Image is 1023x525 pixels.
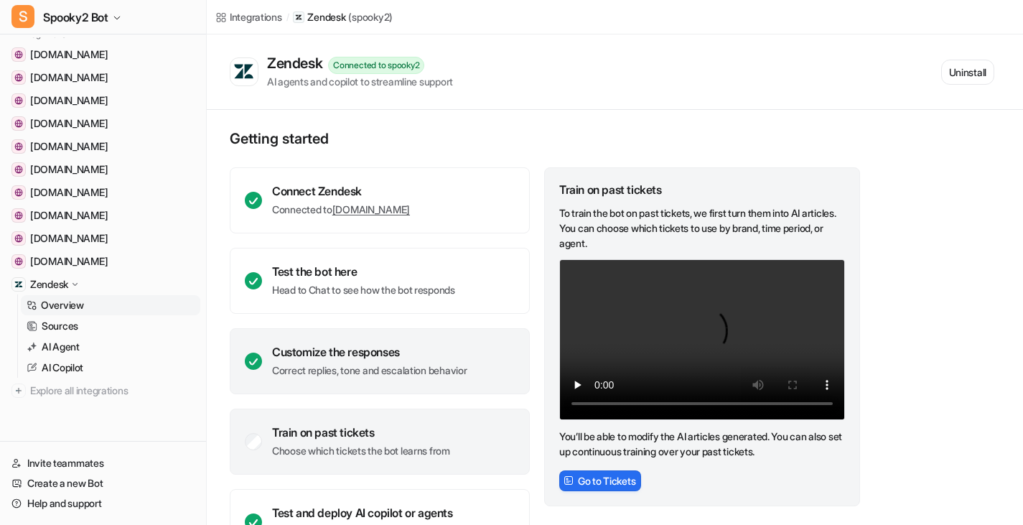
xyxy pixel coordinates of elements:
[30,185,108,200] span: [DOMAIN_NAME]
[14,73,23,82] img: app.chatbot.com
[14,211,23,220] img: www.spooky2reviews.com
[564,475,574,485] img: FrameIcon
[332,203,410,215] a: [DOMAIN_NAME]
[14,234,23,243] img: www.spooky2videos.com
[233,63,255,80] img: Zendesk logo
[252,6,278,32] div: Close
[293,10,393,24] a: Zendesk(spooky2)
[215,9,282,24] a: Integrations
[42,361,83,375] p: AI Copilot
[21,316,200,336] a: Sources
[6,453,200,473] a: Invite teammates
[272,363,467,378] p: Correct replies, tone and escalation behavior
[30,379,195,402] span: Explore all integrations
[14,280,23,289] img: Zendesk
[559,470,641,491] button: Go to Tickets
[272,345,467,359] div: Customize the responses
[6,182,200,203] a: www.rifemachineblog.com[DOMAIN_NAME]
[9,6,37,33] button: go back
[272,444,450,458] p: Choose which tickets the bot learns from
[559,429,845,459] p: You’ll be able to modify the AI articles generated. You can also set up continuous training over ...
[30,277,68,292] p: Zendesk
[941,60,994,85] button: Uninstall
[6,90,200,111] a: translate.google.co.uk[DOMAIN_NAME]
[286,11,289,24] span: /
[14,188,23,197] img: www.rifemachineblog.com
[30,162,108,177] span: [DOMAIN_NAME]
[14,142,23,151] img: my.livechatinc.com
[6,381,200,401] a: Explore all integrations
[21,295,200,315] a: Overview
[30,254,108,269] span: [DOMAIN_NAME]
[11,5,34,28] span: S
[30,47,108,62] span: [DOMAIN_NAME]
[14,50,23,59] img: www.mabangerp.com
[230,9,282,24] div: Integrations
[6,68,200,88] a: app.chatbot.com[DOMAIN_NAME]
[272,264,455,279] div: Test the bot here
[41,8,64,31] img: Profile image for Katelin
[42,319,78,333] p: Sources
[45,461,57,473] button: Emoji picker
[43,7,108,27] span: Spooky2 Bot
[272,283,455,297] p: Head to Chat to see how the bot responds
[68,461,80,473] button: Gif picker
[6,228,200,248] a: www.spooky2videos.com[DOMAIN_NAME]
[559,182,845,197] div: Train on past tickets
[30,93,108,108] span: [DOMAIN_NAME]
[6,159,200,180] a: www.spooky2-mall.com[DOMAIN_NAME]
[559,205,845,251] p: To train the bot on past tickets, we first turn them into AI articles. You can choose which ticke...
[70,18,133,32] p: Active [DATE]
[307,10,345,24] p: Zendesk
[14,96,23,105] img: translate.google.co.uk
[6,113,200,134] a: www.ahaharmony.com[DOMAIN_NAME]
[6,205,200,226] a: www.spooky2reviews.com[DOMAIN_NAME]
[41,298,84,312] p: Overview
[6,136,200,157] a: my.livechatinc.com[DOMAIN_NAME]
[272,184,410,198] div: Connect Zendesk
[30,231,108,246] span: [DOMAIN_NAME]
[6,473,200,493] a: Create a new Bot
[12,431,275,455] textarea: Message…
[91,461,103,473] button: Start recording
[30,139,108,154] span: [DOMAIN_NAME]
[267,55,328,72] div: Zendesk
[6,493,200,514] a: Help and support
[30,70,108,85] span: [DOMAIN_NAME]
[328,57,424,74] div: Connected to spooky2
[348,10,393,24] p: ( spooky2 )
[272,425,450,440] div: Train on past tickets
[559,259,845,420] video: Your browser does not support the video tag.
[22,461,34,473] button: Upload attachment
[6,45,200,65] a: www.mabangerp.com[DOMAIN_NAME]
[14,257,23,266] img: www.spooky2.com
[30,116,108,131] span: [DOMAIN_NAME]
[246,455,269,478] button: Send a message…
[267,74,453,89] div: AI agents and copilot to streamline support
[21,337,200,357] a: AI Agent
[14,119,23,128] img: www.ahaharmony.com
[6,251,200,271] a: www.spooky2.com[DOMAIN_NAME]
[11,384,26,398] img: explore all integrations
[30,208,108,223] span: [DOMAIN_NAME]
[272,203,410,217] p: Connected to
[230,130,861,147] p: Getting started
[70,7,110,18] h1: Katelin
[225,6,252,33] button: Home
[21,358,200,378] a: AI Copilot
[14,165,23,174] img: www.spooky2-mall.com
[272,506,453,520] div: Test and deploy AI copilot or agents
[42,340,80,354] p: AI Agent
